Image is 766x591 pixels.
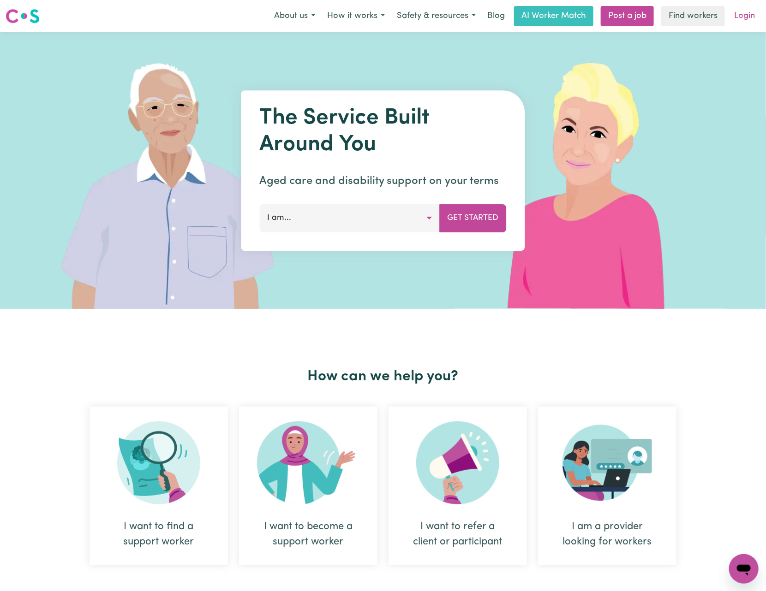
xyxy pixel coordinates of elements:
button: Get Started [440,204,507,232]
h1: The Service Built Around You [260,105,507,158]
div: I want to become a support worker [261,519,355,550]
a: Blog [482,6,510,26]
a: Find workers [661,6,725,26]
div: I am a provider looking for workers [538,407,676,565]
div: I am a provider looking for workers [560,519,654,550]
div: I want to refer a client or participant [389,407,527,565]
div: I want to find a support worker [90,407,228,565]
a: Post a job [601,6,654,26]
a: AI Worker Match [514,6,593,26]
button: How it works [321,6,391,26]
button: About us [268,6,321,26]
a: Login [729,6,760,26]
p: Aged care and disability support on your terms [260,173,507,189]
h2: How can we help you? [84,368,682,385]
button: I am... [260,204,440,232]
button: Safety & resources [391,6,482,26]
img: Search [117,421,200,504]
a: Careseekers logo [6,6,40,27]
iframe: Button to launch messaging window [729,554,759,584]
img: Become Worker [257,421,359,504]
img: Refer [416,421,499,504]
img: Provider [563,421,652,504]
div: I want to refer a client or participant [411,519,505,550]
div: I want to find a support worker [112,519,206,550]
img: Careseekers logo [6,8,40,24]
div: I want to become a support worker [239,407,377,565]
